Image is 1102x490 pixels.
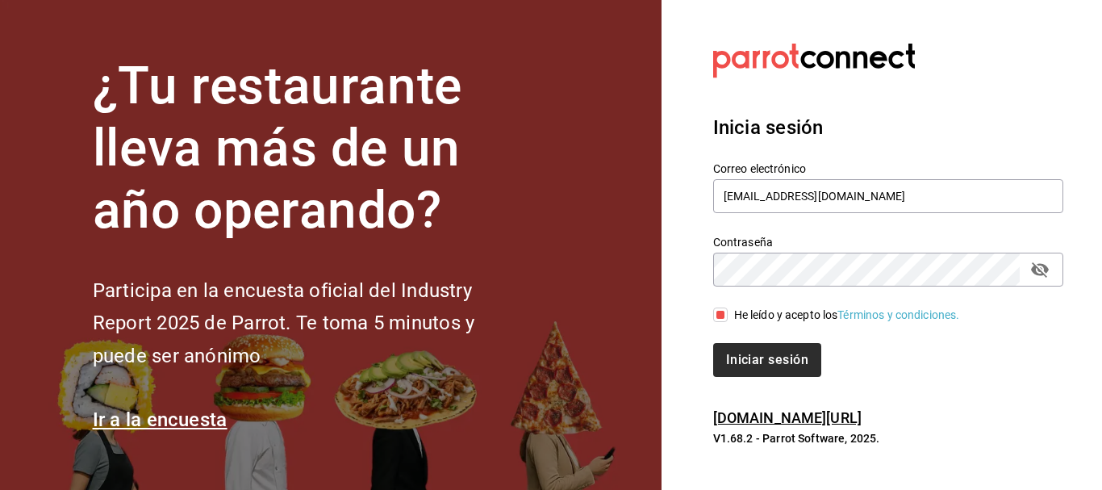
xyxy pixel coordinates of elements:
[837,308,959,321] a: Términos y condiciones.
[713,179,1063,213] input: Ingresa tu correo electrónico
[93,56,528,241] h1: ¿Tu restaurante lleva más de un año operando?
[713,343,821,377] button: Iniciar sesión
[713,409,862,426] a: [DOMAIN_NAME][URL]
[713,237,1063,248] label: Contraseña
[713,113,1063,142] h3: Inicia sesión
[734,307,960,324] div: He leído y acepto los
[713,163,1063,174] label: Correo electrónico
[1026,256,1054,283] button: passwordField
[93,274,528,373] h2: Participa en la encuesta oficial del Industry Report 2025 de Parrot. Te toma 5 minutos y puede se...
[713,430,1063,446] p: V1.68.2 - Parrot Software, 2025.
[93,408,227,431] a: Ir a la encuesta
